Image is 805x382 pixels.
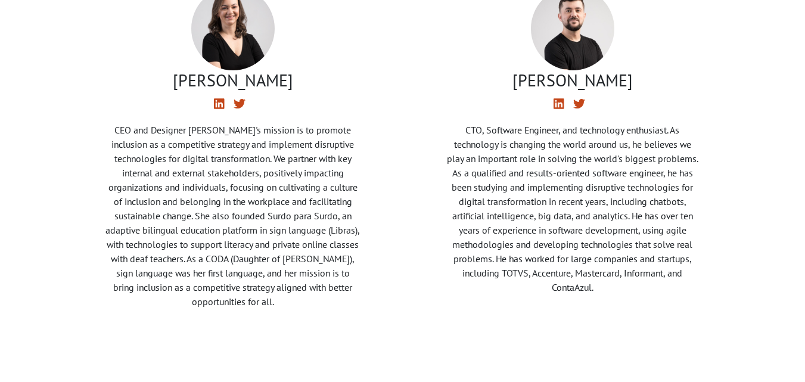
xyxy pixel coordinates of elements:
font: CTO, Software Engineer, and technology enthusiast. As technology is changing the world around us,... [447,124,698,293]
font: [PERSON_NAME] [173,69,293,91]
input: Access Now [97,49,217,72]
font: CEO and Designer [PERSON_NAME]'s mission is to promote inclusion as a competitive strategy and im... [105,124,360,308]
font: [PERSON_NAME] [512,69,633,91]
